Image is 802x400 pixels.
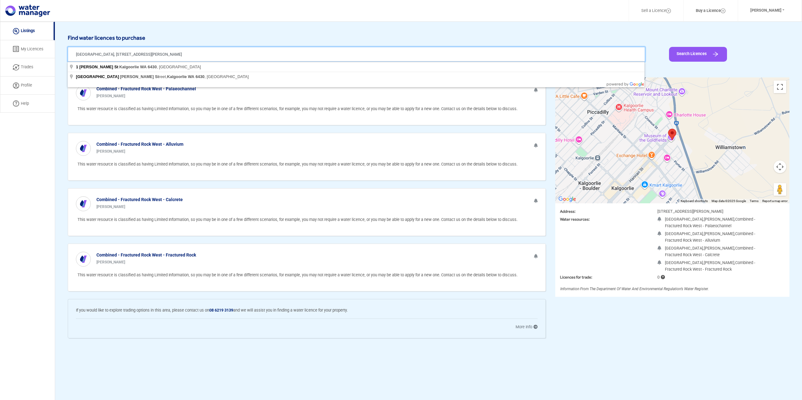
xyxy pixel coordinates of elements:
[96,252,196,257] b: Combined - Fractured Rock West - Fractured Rock
[76,252,90,266] img: icon%20white.svg
[560,275,614,279] h3: Licences for trade:
[209,308,233,313] b: 08 6219 3139
[688,3,734,18] a: Buy a Licence
[557,195,578,203] img: Google
[78,217,538,223] p: This water resource is classified as having Limited Information, so you may be in one of a few di...
[13,82,19,89] img: Profile Icon
[665,260,755,272] span: Combined - Fractured Rock West - Fractured Rock
[13,28,19,34] img: listing icon
[120,74,159,79] span: [PERSON_NAME] St
[657,209,723,214] span: [STREET_ADDRESS][PERSON_NAME]
[665,231,704,236] span: [GEOGRAPHIC_DATA],
[120,74,249,79] span: reet, , [GEOGRAPHIC_DATA]
[774,183,786,196] button: Drag Pegman onto the map to open Street View
[557,195,578,203] a: Open this area in Google Maps (opens a new window)
[68,47,645,62] input: Search your address
[13,46,19,52] img: licenses icon
[96,149,125,154] b: [PERSON_NAME]
[560,209,614,214] h3: Address:
[78,106,538,112] p: This water resource is classified as having Limited Information, so you may be in one of a few di...
[657,275,665,279] span: 0
[666,8,671,13] img: Layer_1.svg
[712,199,746,203] span: Map data ©2025 Google
[750,199,759,203] a: Terms (opens in new tab)
[188,74,194,79] span: WA
[704,260,735,265] span: [PERSON_NAME],
[96,197,183,202] b: Combined - Fractured Rock West - Calcrete
[78,272,538,278] p: This water resource is classified as having Limited Information, so you may be in one of a few di...
[516,324,538,329] a: More Info
[195,74,204,79] span: 6430
[96,205,125,209] b: [PERSON_NAME]
[712,51,719,57] img: Arrow Icon
[665,217,755,228] span: Combined - Fractured Rock West - Palaeochannel
[96,142,183,147] b: Combined - Fractured Rock West - Alluvium
[681,199,708,203] button: Keyboard shortcuts
[76,141,90,155] img: icon%20white.svg
[721,8,725,13] img: Layer_1.svg
[560,287,709,291] span: Information from the Department of Water and Environmental Regulation’s Water Register.
[13,64,19,70] img: trade icon
[665,246,755,257] span: Combined - Fractured Rock West - Calcrete
[742,3,793,18] button: [PERSON_NAME]
[665,246,704,251] span: [GEOGRAPHIC_DATA],
[68,34,789,41] h6: Find water licences to purchase
[13,100,19,107] img: help icon
[774,81,786,93] button: Toggle fullscreen view
[560,217,614,222] h3: Water resources:
[5,5,50,17] img: logo.svg
[704,217,735,222] span: [PERSON_NAME],
[669,47,727,62] button: Search Licences
[140,65,147,69] span: WA
[76,65,78,69] span: 1
[76,86,90,100] img: icon%20white.svg
[76,307,538,313] p: If you would like to explore trading options in this area, please contact us on and we will assis...
[633,3,679,18] a: Sell a Licence
[665,231,755,243] span: Combined - Fractured Rock West - Alluvium
[96,260,125,264] b: [PERSON_NAME]
[665,260,704,265] span: [GEOGRAPHIC_DATA],
[167,74,187,79] span: Kalgoorlie
[665,217,704,222] span: [GEOGRAPHIC_DATA],
[76,197,90,211] img: icon%20white.svg
[704,246,735,251] span: [PERSON_NAME],
[774,161,786,173] button: Map camera controls
[148,65,157,69] span: 6430
[762,199,788,203] a: Report a map error
[96,94,125,98] b: [PERSON_NAME]
[96,86,196,91] b: Combined - Fractured Rock West - Palaeochannel
[119,65,201,69] span: , [GEOGRAPHIC_DATA]
[119,65,139,69] span: Kalgoorlie
[704,231,735,236] span: [PERSON_NAME],
[79,65,118,69] span: [PERSON_NAME] St
[76,74,119,79] span: [GEOGRAPHIC_DATA]
[78,161,538,167] p: This water resource is classified as having Limited Information, so you may be in one of a few di...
